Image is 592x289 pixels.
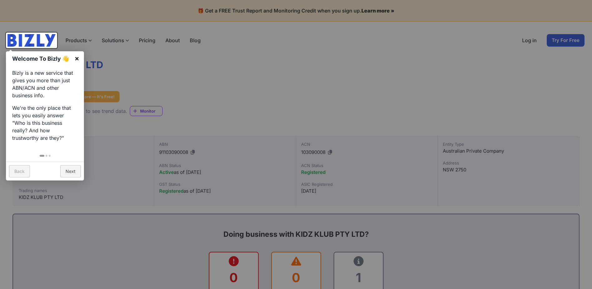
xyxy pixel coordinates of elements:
[9,165,30,177] a: Back
[12,69,78,99] p: Bizly is a new service that gives you more than just ABN/ACN and other business info.
[12,104,78,142] p: We're the only place that lets you easily answer "Who is this business really? And how trustworth...
[70,51,84,65] a: ×
[12,54,71,63] h1: Welcome To Bizly 👋
[60,165,81,177] a: Next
